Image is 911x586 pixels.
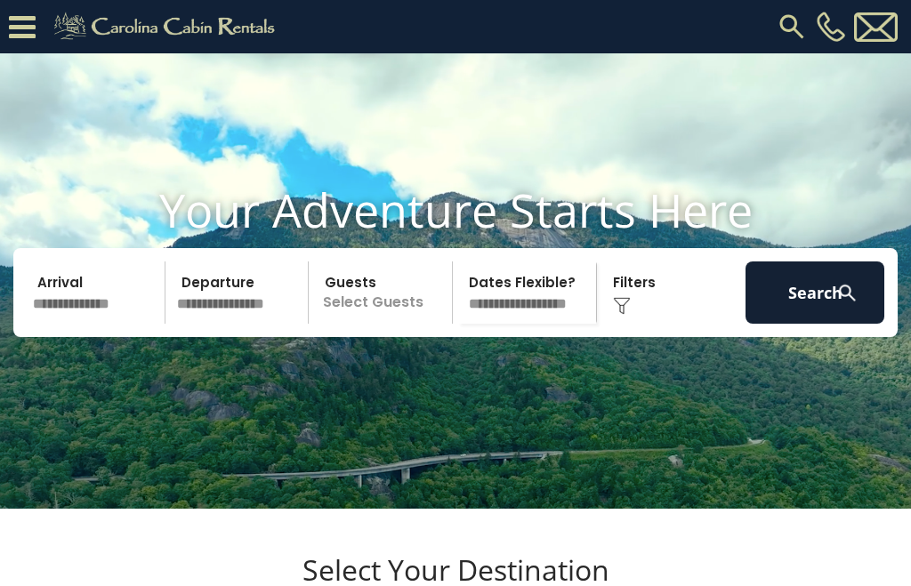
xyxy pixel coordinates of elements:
h1: Your Adventure Starts Here [13,182,898,237]
p: Select Guests [314,261,452,324]
img: filter--v1.png [613,297,631,315]
img: search-regular-white.png [836,282,859,304]
img: Khaki-logo.png [44,9,290,44]
img: search-regular.svg [776,11,808,43]
a: [PHONE_NUMBER] [812,12,850,42]
button: Search [746,261,884,324]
